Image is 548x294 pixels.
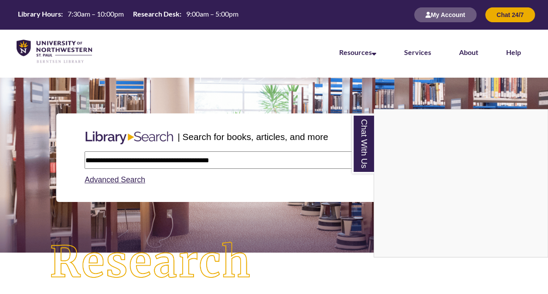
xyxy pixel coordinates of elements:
[374,109,548,257] div: Chat With Us
[506,48,521,56] a: Help
[404,48,431,56] a: Services
[339,48,376,56] a: Resources
[352,114,374,174] a: Chat With Us
[17,40,92,64] img: UNWSP Library Logo
[374,109,548,257] iframe: Chat Widget
[459,48,478,56] a: About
